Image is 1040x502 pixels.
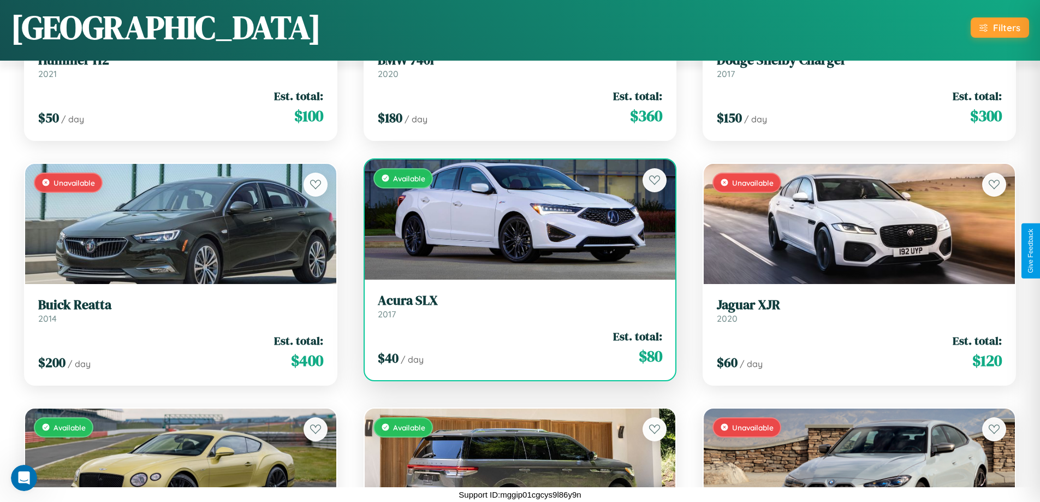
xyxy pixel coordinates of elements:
span: / day [401,354,424,365]
span: Est. total: [613,88,662,104]
span: Unavailable [732,423,774,432]
span: $ 50 [38,109,59,127]
h3: Hummer H2 [38,52,323,68]
span: $ 120 [972,350,1002,371]
span: Est. total: [274,333,323,349]
span: $ 100 [294,105,323,127]
span: / day [68,358,91,369]
span: Unavailable [732,178,774,187]
span: 2017 [717,68,735,79]
span: Available [54,423,86,432]
span: Est. total: [953,88,1002,104]
span: $ 200 [38,353,66,371]
a: Hummer H22021 [38,52,323,79]
span: 2020 [378,68,399,79]
span: $ 360 [630,105,662,127]
span: / day [405,114,427,125]
h3: Buick Reatta [38,297,323,313]
span: $ 60 [717,353,738,371]
a: Dodge Shelby Charger2017 [717,52,1002,79]
div: Give Feedback [1027,229,1035,273]
h1: [GEOGRAPHIC_DATA] [11,5,321,50]
span: $ 180 [378,109,402,127]
span: Est. total: [953,333,1002,349]
span: $ 150 [717,109,742,127]
span: / day [744,114,767,125]
p: Support ID: mggip01cgcys9l86y9n [459,487,581,502]
a: Jaguar XJR2020 [717,297,1002,324]
h3: Acura SLX [378,293,663,309]
h3: BMW 740i [378,52,663,68]
span: / day [61,114,84,125]
span: Est. total: [613,328,662,344]
a: Acura SLX2017 [378,293,663,320]
span: 2014 [38,313,57,324]
a: BMW 740i2020 [378,52,663,79]
span: $ 80 [639,345,662,367]
h3: Dodge Shelby Charger [717,52,1002,68]
span: Available [393,423,425,432]
span: $ 40 [378,349,399,367]
span: 2020 [717,313,738,324]
span: 2017 [378,309,396,320]
h3: Jaguar XJR [717,297,1002,313]
span: $ 400 [291,350,323,371]
span: / day [740,358,763,369]
span: Unavailable [54,178,95,187]
span: 2021 [38,68,57,79]
iframe: Intercom live chat [11,465,37,491]
div: Filters [993,22,1020,33]
span: Available [393,174,425,183]
a: Buick Reatta2014 [38,297,323,324]
span: Est. total: [274,88,323,104]
button: Filters [971,17,1029,38]
span: $ 300 [970,105,1002,127]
